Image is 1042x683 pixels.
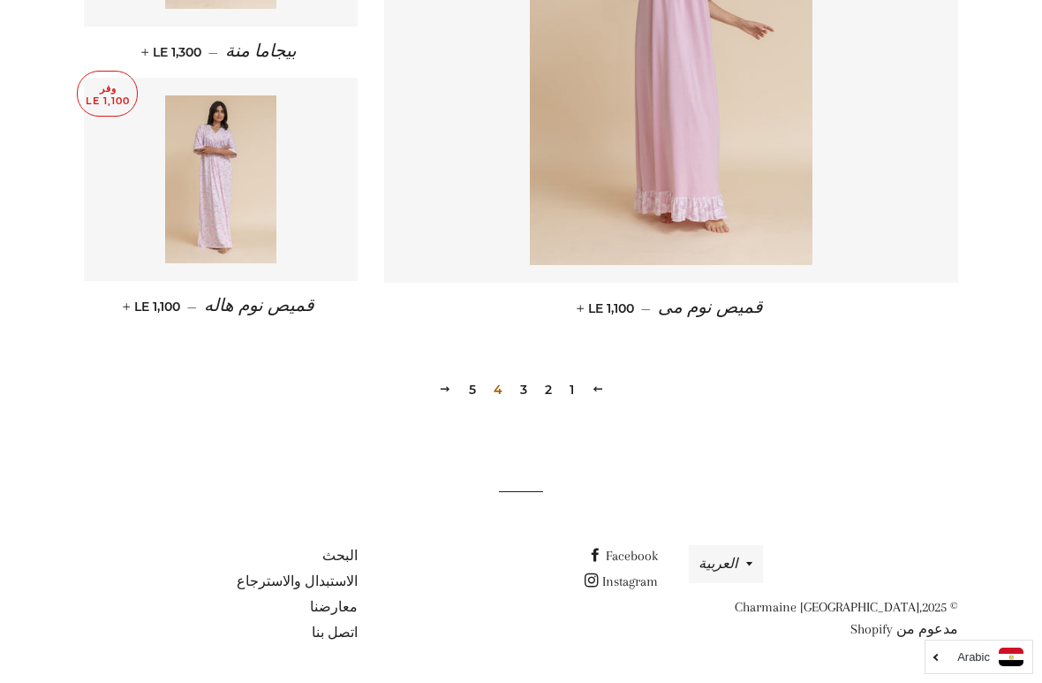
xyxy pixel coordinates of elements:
span: قميص نوم هاله [204,296,314,315]
span: قميص نوم مى [658,298,763,317]
a: Facebook [588,548,658,564]
a: معارضنا [310,599,358,615]
a: الاستبدال والاسترجاع [237,573,358,589]
i: Arabic [957,651,990,663]
a: 2 [538,376,559,403]
a: اتصل بنا [312,625,358,641]
a: قميص نوم مى — LE 1,100 [384,283,958,333]
span: — [187,299,197,315]
button: العربية [689,545,763,583]
a: مدعوم من Shopify [850,621,958,637]
a: 5 [462,376,483,403]
span: — [208,44,218,60]
a: قميص نوم هاله — LE 1,100 [84,281,358,331]
a: 1 [563,376,581,403]
a: بيجاما منة — LE 1,300 [84,27,358,77]
a: 3 [513,376,534,403]
span: LE 1,100 [580,300,634,316]
span: LE 1,100 [126,299,180,315]
a: Charmaine [GEOGRAPHIC_DATA] [735,599,919,615]
span: 4 [487,376,510,403]
span: LE 1,300 [145,44,201,60]
a: Instagram [585,573,658,589]
span: بيجاما منة [225,42,297,61]
p: وفر LE 1,100 [78,72,137,117]
a: البحث [322,548,358,564]
span: — [641,300,651,316]
a: Arabic [934,648,1023,666]
p: © 2025, [684,596,958,641]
